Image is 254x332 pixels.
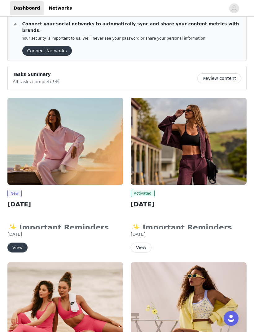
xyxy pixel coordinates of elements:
a: Dashboard [10,1,44,15]
strong: ✨ Important Reminders ✨ [7,223,120,232]
a: View [131,245,151,250]
img: Fabletics [7,98,123,185]
h2: [DATE] [131,200,247,209]
span: [DATE] [131,232,145,237]
div: avatar [231,3,237,13]
button: View [7,243,28,252]
button: View [131,243,151,252]
h2: [DATE] [7,200,123,209]
button: Connect Networks [22,46,72,56]
p: Connect your social networks to automatically sync and share your content metrics with brands. [22,21,242,34]
p: All tasks complete! [13,78,60,85]
a: View [7,245,28,250]
img: Fabletics [131,98,247,185]
span: Activated [131,190,155,197]
strong: ✨ Important Reminders ✨ [131,223,244,232]
p: Tasks Summary [13,71,60,78]
div: Open Intercom Messenger [224,311,239,326]
button: Review content [197,73,241,83]
a: Networks [45,1,76,15]
p: Your security is important to us. We’ll never see your password or share your personal information. [22,36,242,41]
span: New [7,190,22,197]
span: [DATE] [7,232,22,237]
